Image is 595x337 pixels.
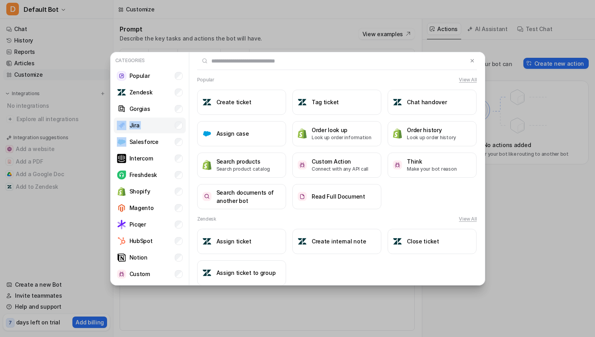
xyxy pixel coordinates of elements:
h3: Order history [407,126,456,134]
img: Think [393,160,402,169]
h3: Tag ticket [312,98,339,106]
button: ThinkThinkMake your bot reason [388,153,477,178]
button: View All [459,215,477,223]
p: Shopify [129,187,150,195]
h3: Order look up [312,126,371,134]
p: Salesforce [129,138,159,146]
p: Picqer [129,220,146,228]
p: Look up order history [407,134,456,141]
p: Connect with any API call [312,166,368,173]
h3: Chat handover [407,98,447,106]
h3: Search documents of another bot [216,188,281,205]
button: Create ticketCreate ticket [197,90,286,115]
h3: Create internal note [312,237,366,245]
button: Search documents of another botSearch documents of another bot [197,184,286,209]
p: Search product catalog [216,166,270,173]
img: Read Full Document [297,192,307,201]
img: Close ticket [393,237,402,246]
h3: Create ticket [216,98,251,106]
button: Create internal noteCreate internal note [292,229,381,254]
p: Custom [129,270,150,278]
button: View All [459,76,477,83]
button: Search productsSearch productsSearch product catalog [197,153,286,178]
button: Tag ticketTag ticket [292,90,381,115]
h3: Assign ticket [216,237,251,245]
h3: Read Full Document [312,192,365,201]
img: Order look up [297,128,307,139]
button: Order look upOrder look upLook up order information [292,121,381,146]
img: Create internal note [297,237,307,246]
button: Assign ticket to groupAssign ticket to group [197,260,286,285]
p: Look up order information [312,134,371,141]
p: Popular [129,72,150,80]
img: Search products [202,160,212,170]
button: Close ticketClose ticket [388,229,477,254]
p: Magento [129,204,154,212]
img: Custom Action [297,160,307,169]
img: Create ticket [202,98,212,107]
h3: Search products [216,157,270,166]
button: Read Full DocumentRead Full Document [292,184,381,209]
h2: Zendesk [197,215,216,223]
p: Make your bot reason [407,166,456,173]
p: Categories [114,55,186,66]
p: Freshdesk [129,171,157,179]
p: Zendesk [129,88,153,96]
img: Assign ticket to group [202,268,212,278]
p: Notion [129,253,148,261]
h3: Assign ticket to group [216,269,276,277]
img: Tag ticket [297,98,307,107]
button: Chat handoverChat handover [388,90,477,115]
p: HubSpot [129,237,153,245]
h3: Think [407,157,456,166]
h2: Popular [197,76,214,83]
img: Chat handover [393,98,402,107]
img: Search documents of another bot [202,192,212,201]
button: Order historyOrder historyLook up order history [388,121,477,146]
p: Gorgias [129,105,150,113]
img: Order history [393,128,402,139]
img: Assign case [202,129,212,138]
h3: Assign case [216,129,249,138]
button: Assign ticketAssign ticket [197,229,286,254]
h3: Custom Action [312,157,368,166]
p: Intercom [129,154,153,162]
button: Custom ActionCustom ActionConnect with any API call [292,153,381,178]
button: Assign caseAssign case [197,121,286,146]
h3: Close ticket [407,237,439,245]
img: Assign ticket [202,237,212,246]
p: Jira [129,121,140,129]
